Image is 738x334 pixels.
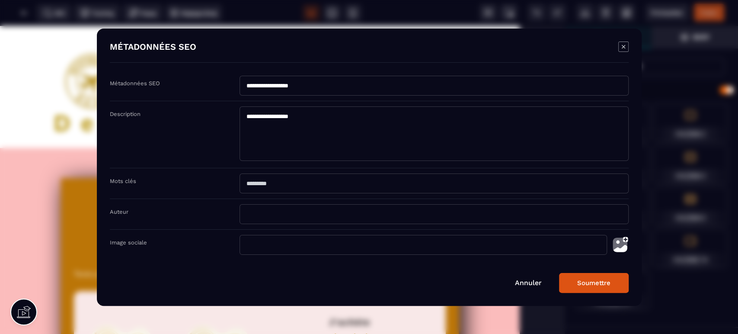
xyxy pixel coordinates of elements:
h1: Mon Escale Chakras [74,176,446,194]
label: Métadonnées SEO [110,80,160,87]
h4: MÉTADONNÉES SEO [110,42,196,54]
h1: Mon Escale Ho’oponopono [74,211,446,244]
button: Soumettre [559,273,629,293]
img: photo-upload.002a6cb0.svg [611,235,629,255]
label: Auteur [110,209,128,215]
label: Image sociale [110,239,147,246]
a: Annuler [515,279,542,287]
label: Description [110,111,141,117]
h1: + [74,194,446,211]
label: Mots clés [110,178,136,184]
text: Texte présentation [74,244,446,265]
img: 6bc32b15c6a1abf2dae384077174aadc_LOGOT15p.png [65,28,120,83]
h2: J'achète [269,272,431,302]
